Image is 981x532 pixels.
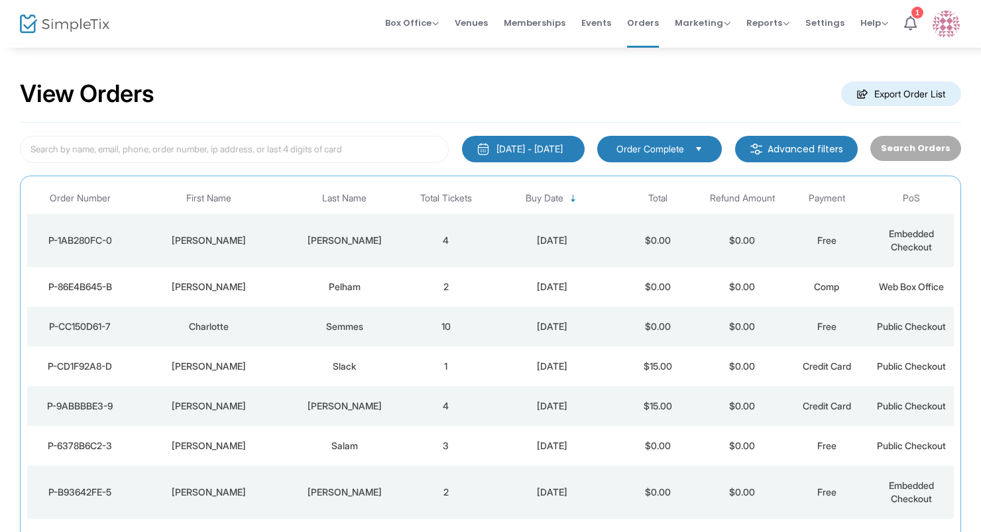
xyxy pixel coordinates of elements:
[186,193,231,204] span: First Name
[746,17,789,29] span: Reports
[803,400,851,411] span: Credit Card
[477,142,490,156] img: monthly
[322,193,367,204] span: Last Name
[750,142,763,156] img: filter
[809,193,845,204] span: Payment
[137,320,282,333] div: Charlotte
[30,320,130,333] div: P-CC150D61-7
[877,360,946,372] span: Public Checkout
[50,193,111,204] span: Order Number
[137,439,282,452] div: Shemon
[492,280,612,293] div: 8/26/2025
[492,399,612,413] div: 8/26/2025
[817,486,837,498] span: Free
[492,360,612,373] div: 8/26/2025
[700,466,785,519] td: $0.00
[492,486,612,499] div: 8/26/2025
[877,440,946,451] span: Public Checkout
[462,136,585,162] button: [DATE] - [DATE]
[841,81,961,106] m-button: Export Order List
[288,399,400,413] div: Thomas
[735,136,858,162] m-button: Advanced filters
[288,486,400,499] div: Coughlin
[20,136,449,163] input: Search by name, email, phone, order number, ip address, or last 4 digits of card
[137,360,282,373] div: Kendra
[803,360,851,372] span: Credit Card
[492,234,612,247] div: 8/26/2025
[877,321,946,332] span: Public Checkout
[615,386,700,426] td: $15.00
[455,6,488,40] span: Venues
[137,280,282,293] div: Ruth
[615,426,700,466] td: $0.00
[404,466,489,519] td: 2
[288,280,400,293] div: Pelham
[137,486,282,499] div: Xavier
[568,193,579,204] span: Sortable
[30,360,130,373] div: P-CD1F92A8-D
[30,234,130,247] div: P-1AB280FC-0
[817,235,837,246] span: Free
[615,214,700,267] td: $0.00
[404,183,489,214] th: Total Tickets
[492,320,612,333] div: 8/26/2025
[700,267,785,307] td: $0.00
[805,6,844,40] span: Settings
[889,228,934,252] span: Embedded Checkout
[689,142,708,156] button: Select
[137,234,282,247] div: Adrienne
[700,386,785,426] td: $0.00
[404,386,489,426] td: 4
[911,7,923,19] div: 1
[30,399,130,413] div: P-9ABBBBE3-9
[615,346,700,386] td: $15.00
[30,439,130,452] div: P-6378B6C2-3
[616,142,684,156] span: Order Complete
[627,6,659,40] span: Orders
[700,307,785,346] td: $0.00
[700,214,785,267] td: $0.00
[615,307,700,346] td: $0.00
[615,267,700,307] td: $0.00
[404,346,489,386] td: 1
[288,439,400,452] div: Salam
[288,234,400,247] div: Davis
[404,267,489,307] td: 2
[492,439,612,452] div: 8/26/2025
[877,400,946,411] span: Public Checkout
[860,17,888,29] span: Help
[615,466,700,519] td: $0.00
[700,346,785,386] td: $0.00
[30,486,130,499] div: P-B93642FE-5
[615,183,700,214] th: Total
[700,426,785,466] td: $0.00
[496,142,563,156] div: [DATE] - [DATE]
[675,17,730,29] span: Marketing
[700,183,785,214] th: Refund Amount
[288,360,400,373] div: Slack
[817,321,837,332] span: Free
[288,320,400,333] div: Semmes
[581,6,611,40] span: Events
[385,17,439,29] span: Box Office
[879,281,944,292] span: Web Box Office
[814,281,839,292] span: Comp
[404,307,489,346] td: 10
[404,214,489,267] td: 4
[30,280,130,293] div: P-86E4B645-B
[903,193,920,204] span: PoS
[526,193,563,204] span: Buy Date
[817,440,837,451] span: Free
[404,426,489,466] td: 3
[137,399,282,413] div: Kai
[889,480,934,504] span: Embedded Checkout
[20,80,154,109] h2: View Orders
[504,6,565,40] span: Memberships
